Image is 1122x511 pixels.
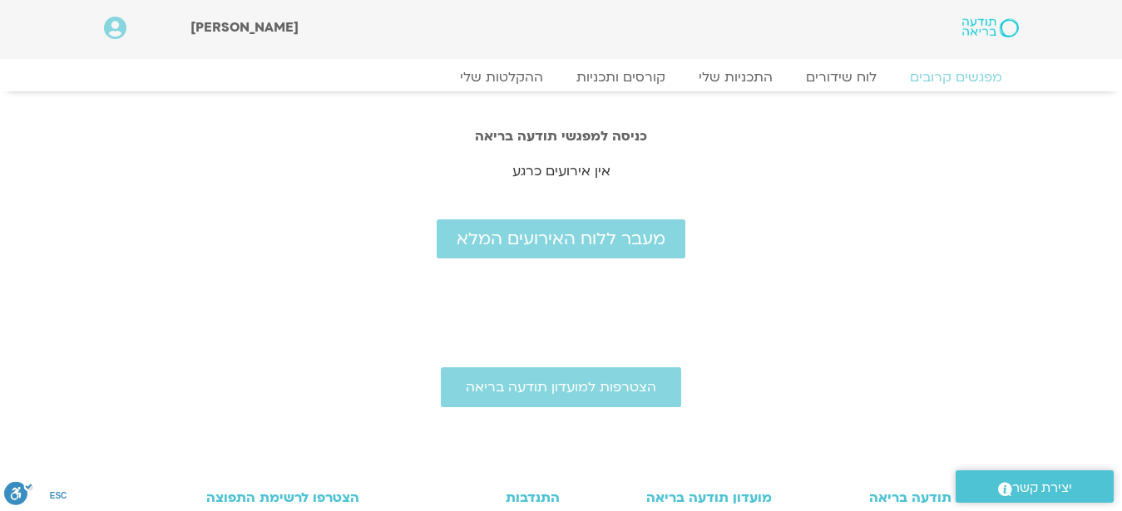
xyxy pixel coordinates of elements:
[1012,477,1072,499] span: יצירת קשר
[437,219,685,258] a: מעבר ללוח האירועים המלא
[788,490,951,505] h3: תודעה בריאה
[466,380,656,395] span: הצטרפות למועדון תודעה בריאה
[457,229,665,248] span: מעבר ללוח האירועים המלא
[87,160,1036,183] p: אין אירועים כרגע
[560,69,682,86] a: קורסים ותכניות
[789,69,893,86] a: לוח שידורים
[405,490,559,505] h3: התנדבות
[576,490,772,505] h3: מועדון תודעה בריאה
[682,69,789,86] a: התכניות שלי
[443,69,560,86] a: ההקלטות שלי
[87,129,1036,144] h2: כניסה למפגשי תודעה בריאה
[441,367,681,407] a: הצטרפות למועדון תודעה בריאה
[104,69,1019,86] nav: Menu
[956,470,1114,503] a: יצירת קשר
[893,69,1019,86] a: מפגשים קרובים
[190,18,299,37] span: [PERSON_NAME]
[171,490,360,505] h3: הצטרפו לרשימת התפוצה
